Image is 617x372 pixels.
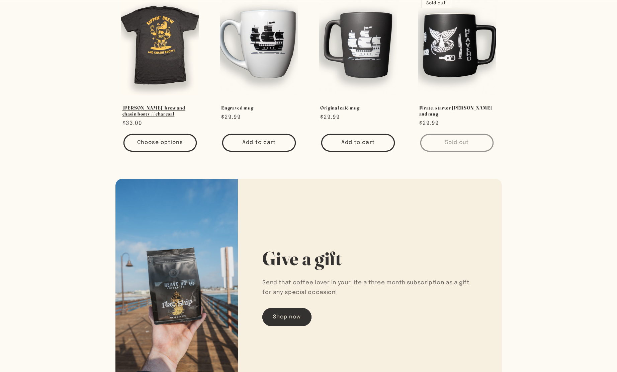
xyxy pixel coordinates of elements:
button: Add to cart [222,134,295,152]
a: [PERSON_NAME]' brew and chasin booty // charcoal [122,105,198,117]
button: Sold out [420,134,494,152]
button: Add to cart [321,134,394,152]
p: Send that coffee lover in your life a three month subscription as a gift for any special occasion! [262,278,477,298]
a: Original café mug [320,105,396,111]
button: Choose options [123,134,197,152]
a: Engraved mug [221,105,297,111]
a: Pirate, starter [PERSON_NAME] and mug [419,105,495,117]
h2: Give a gift [262,246,342,271]
a: Shop now [262,308,311,326]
